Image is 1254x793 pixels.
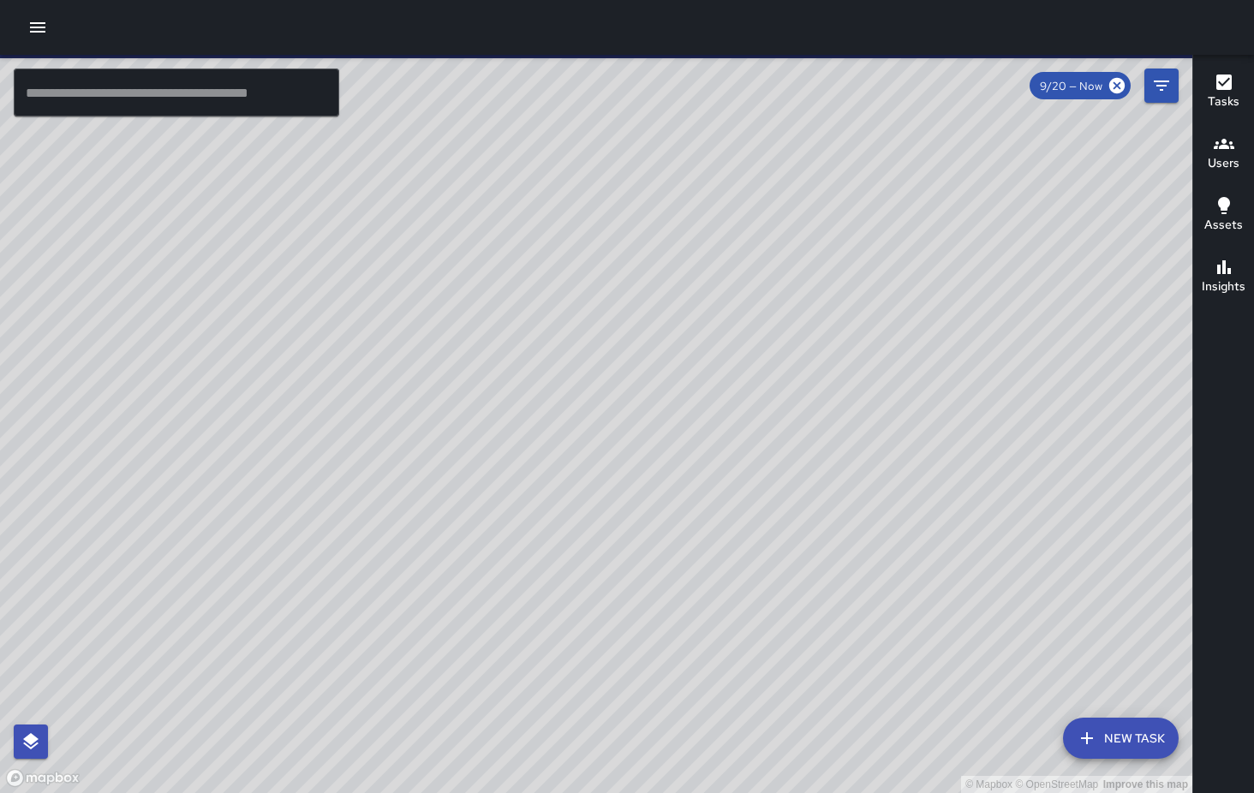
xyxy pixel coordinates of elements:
[1063,718,1179,759] button: New Task
[1030,79,1113,93] span: 9/20 — Now
[1193,123,1254,185] button: Users
[1144,69,1179,103] button: Filters
[1193,62,1254,123] button: Tasks
[1208,92,1239,111] h6: Tasks
[1193,247,1254,308] button: Insights
[1193,185,1254,247] button: Assets
[1208,154,1239,173] h6: Users
[1202,277,1245,296] h6: Insights
[1204,216,1243,235] h6: Assets
[1030,72,1131,99] div: 9/20 — Now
